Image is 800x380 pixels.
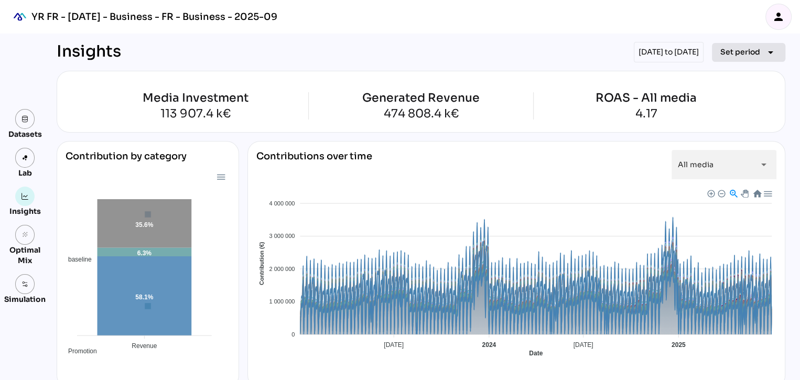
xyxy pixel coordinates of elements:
div: Insights [9,206,41,216]
div: Panning [740,190,747,196]
i: arrow_drop_down [764,46,777,59]
span: baseline [60,256,92,263]
div: Zoom Out [717,189,725,197]
text: Date [529,350,543,357]
i: arrow_drop_down [758,158,770,171]
img: lab.svg [21,154,29,161]
div: Zoom In [707,189,714,197]
span: Promotion [60,348,97,355]
div: Media Investment [83,92,308,104]
div: Lab [14,168,37,178]
tspan: 3 000 000 [269,233,295,239]
div: 4.17 [596,108,697,120]
tspan: 2024 [482,341,496,349]
text: Contribution (€) [258,242,264,285]
button: Expand "Set period" [712,43,785,62]
div: Simulation [4,294,46,305]
i: person [772,10,785,23]
div: Insights [57,42,121,62]
span: Set period [720,46,760,58]
div: Reset Zoom [752,189,761,198]
tspan: [DATE] [384,341,404,349]
tspan: 1 000 000 [269,298,295,305]
div: Contributions over time [256,150,372,179]
span: All media [678,160,713,169]
div: Menu [762,189,771,198]
div: mediaROI [8,5,31,28]
div: 113 907.4 k€ [83,108,308,120]
img: settings.svg [21,280,29,288]
tspan: 4 000 000 [269,200,295,207]
tspan: 0 [291,331,295,338]
tspan: [DATE] [573,341,593,349]
div: Selection Zoom [728,189,737,198]
img: data.svg [21,115,29,123]
img: graph.svg [21,193,29,200]
div: Generated Revenue [362,92,480,104]
div: Optimal Mix [4,245,46,266]
div: YR FR - [DATE] - Business - FR - Business - 2025-09 [31,10,277,23]
div: Contribution by category [66,150,230,171]
tspan: 2 000 000 [269,266,295,272]
div: 474 808.4 k€ [362,108,480,120]
tspan: Revenue [132,342,157,350]
div: Menu [216,172,225,181]
tspan: 2025 [671,341,685,349]
div: [DATE] to [DATE] [634,42,704,62]
i: grain [21,231,29,238]
div: ROAS - All media [596,92,697,104]
div: Datasets [8,129,42,139]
